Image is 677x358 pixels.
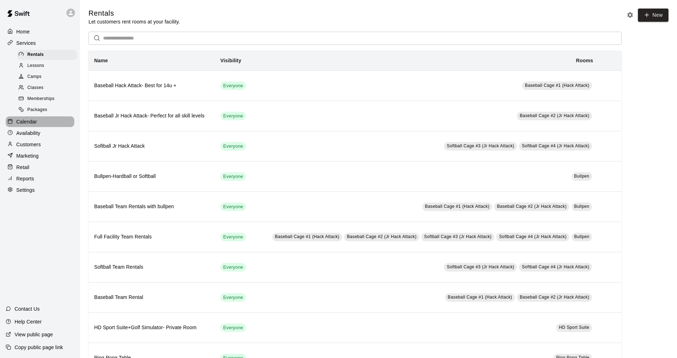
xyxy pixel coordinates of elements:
span: Camps [27,73,42,80]
a: Availability [6,128,74,138]
span: Rentals [27,51,44,58]
span: Bullpen [574,174,590,179]
span: Baseball Cage #2 (Jr Hack Attack) [497,204,566,209]
p: Copy public page link [15,344,63,351]
a: Memberships [17,94,80,105]
span: Everyone [220,173,246,180]
a: Rentals [17,49,80,60]
span: Memberships [27,95,54,102]
span: Everyone [220,325,246,331]
a: Reports [6,173,74,184]
p: Retail [16,164,29,171]
h6: Baseball Team Rental [94,294,209,301]
span: Baseball Cage #1 (Hack Attack) [448,295,512,300]
div: This service is visible to all of your customers [220,293,246,302]
a: Camps [17,72,80,83]
a: Services [6,38,74,48]
span: Baseball Cage #2 (Jr Hack Attack) [520,113,589,118]
span: Everyone [220,204,246,210]
span: Everyone [220,264,246,271]
div: This service is visible to all of your customers [220,112,246,120]
p: Help Center [15,318,42,325]
div: Packages [17,105,77,115]
h6: Softball Jr Hack Attack [94,142,209,150]
div: Camps [17,72,77,82]
button: Rental settings [625,10,635,20]
div: Classes [17,83,77,93]
h6: HD Sport Suite+Golf Simulator- Private Room [94,324,209,332]
span: Classes [27,84,43,91]
div: This service is visible to all of your customers [220,263,246,272]
div: This service is visible to all of your customers [220,172,246,181]
span: Softball Cage #3 (Jr Hack Attack) [424,234,491,239]
div: Rentals [17,50,77,60]
p: Reports [16,175,34,182]
span: HD Sport Suite [559,325,590,330]
a: Calendar [6,116,74,127]
div: This service is visible to all of your customers [220,323,246,332]
div: This service is visible to all of your customers [220,233,246,241]
h6: Baseball Hack Attack- Best for 14u + [94,82,209,90]
b: Visibility [220,58,241,63]
div: Lessons [17,61,77,71]
p: Settings [16,186,35,194]
b: Rooms [576,58,593,63]
h6: Baseball Jr Hack Attack- Perfect for all skill levels [94,112,209,120]
a: Home [6,26,74,37]
span: Baseball Cage #2 (Jr Hack Attack) [520,295,589,300]
span: Packages [27,106,47,114]
h5: Rentals [88,9,180,18]
span: Softball Cage #3 (Jr Hack Attack) [447,143,514,148]
a: New [638,9,668,22]
span: Baseball Cage #2 (Jr Hack Attack) [347,234,417,239]
p: Let customers rent rooms at your facility. [88,18,180,25]
span: Softball Cage #4 (Jr Hack Attack) [522,264,589,269]
span: Baseball Cage #1 (Hack Attack) [425,204,489,209]
p: Services [16,40,36,47]
span: Everyone [220,143,246,150]
a: Classes [17,83,80,94]
span: Baseball Cage #1 (Hack Attack) [275,234,339,239]
p: Contact Us [15,305,40,312]
p: Marketing [16,152,39,159]
p: Home [16,28,30,35]
div: This service is visible to all of your customers [220,142,246,151]
div: This service is visible to all of your customers [220,81,246,90]
span: Softball Cage #4 (Jr Hack Attack) [522,143,589,148]
h6: Bullpen-Hardball or Softball [94,173,209,180]
a: Packages [17,105,80,116]
span: Baseball Cage #1 (Hack Attack) [525,83,589,88]
a: Customers [6,139,74,150]
span: Everyone [220,294,246,301]
h6: Baseball Team Rentals with bullpen [94,203,209,211]
span: Everyone [220,83,246,89]
span: Softball Cage #3 (Jr Hack Attack) [447,264,514,269]
div: This service is visible to all of your customers [220,202,246,211]
a: Retail [6,162,74,173]
b: Name [94,58,108,63]
span: Everyone [220,113,246,120]
h6: Full Facility Team Rentals [94,233,209,241]
p: Availability [16,130,41,137]
a: Marketing [6,151,74,161]
p: View public page [15,331,53,338]
span: Bullpen [574,234,590,239]
div: Memberships [17,94,77,104]
p: Customers [16,141,41,148]
a: Settings [6,185,74,195]
span: Bullpen [574,204,590,209]
span: Lessons [27,62,44,69]
a: Lessons [17,60,80,71]
span: Everyone [220,234,246,241]
p: Calendar [16,118,37,125]
span: Softball Cage #4 (Jr Hack Attack) [499,234,566,239]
